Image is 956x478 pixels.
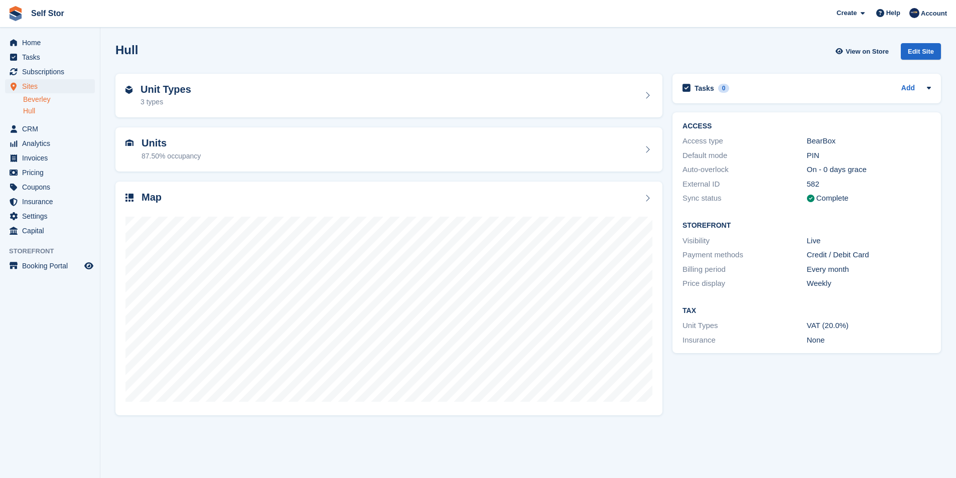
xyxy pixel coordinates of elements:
img: unit-icn-7be61d7bf1b0ce9d3e12c5938cc71ed9869f7b940bace4675aadf7bd6d80202e.svg [125,139,133,146]
img: stora-icon-8386f47178a22dfd0bd8f6a31ec36ba5ce8667c1dd55bd0f319d3a0aa187defe.svg [8,6,23,21]
a: menu [5,136,95,150]
h2: Tax [682,307,931,315]
span: Create [837,8,857,18]
a: menu [5,259,95,273]
span: Coupons [22,180,82,194]
h2: Tasks [695,84,714,93]
div: Visibility [682,235,806,247]
h2: Unit Types [141,84,191,95]
div: External ID [682,179,806,190]
h2: Hull [115,43,138,57]
div: VAT (20.0%) [807,320,931,332]
span: Sites [22,79,82,93]
a: Units 87.50% occupancy [115,127,662,172]
div: PIN [807,150,931,162]
a: Hull [23,106,95,116]
span: Subscriptions [22,65,82,79]
a: menu [5,180,95,194]
div: BearBox [807,135,931,147]
h2: Storefront [682,222,931,230]
a: Edit Site [901,43,941,64]
img: unit-type-icn-2b2737a686de81e16bb02015468b77c625bbabd49415b5ef34ead5e3b44a266d.svg [125,86,132,94]
a: menu [5,122,95,136]
a: Unit Types 3 types [115,74,662,118]
a: menu [5,151,95,165]
span: Insurance [22,195,82,209]
span: Tasks [22,50,82,64]
div: Payment methods [682,249,806,261]
h2: ACCESS [682,122,931,130]
a: Self Stor [27,5,68,22]
div: Complete [816,193,849,204]
div: Sync status [682,193,806,204]
h2: Map [142,192,162,203]
div: Billing period [682,264,806,275]
img: Chris Rice [909,8,919,18]
a: Map [115,182,662,416]
span: Storefront [9,246,100,256]
div: Live [807,235,931,247]
a: Add [901,83,915,94]
h2: Units [142,137,201,149]
span: Pricing [22,166,82,180]
div: Auto-overlock [682,164,806,176]
div: On - 0 days grace [807,164,931,176]
a: menu [5,50,95,64]
a: menu [5,166,95,180]
div: Default mode [682,150,806,162]
div: None [807,335,931,346]
div: Every month [807,264,931,275]
div: Access type [682,135,806,147]
div: Credit / Debit Card [807,249,931,261]
a: Preview store [83,260,95,272]
div: 582 [807,179,931,190]
span: Analytics [22,136,82,150]
div: Unit Types [682,320,806,332]
div: 87.50% occupancy [142,151,201,162]
a: View on Store [834,43,893,60]
span: Booking Portal [22,259,82,273]
span: CRM [22,122,82,136]
span: Settings [22,209,82,223]
div: Price display [682,278,806,289]
a: menu [5,224,95,238]
a: menu [5,36,95,50]
div: 3 types [141,97,191,107]
span: Capital [22,224,82,238]
div: 0 [718,84,730,93]
div: Weekly [807,278,931,289]
img: map-icn-33ee37083ee616e46c38cad1a60f524a97daa1e2b2c8c0bc3eb3415660979fc1.svg [125,194,133,202]
div: Edit Site [901,43,941,60]
a: menu [5,79,95,93]
span: View on Store [846,47,889,57]
a: menu [5,65,95,79]
span: Invoices [22,151,82,165]
span: Home [22,36,82,50]
span: Help [886,8,900,18]
div: Insurance [682,335,806,346]
a: menu [5,209,95,223]
a: Beverley [23,95,95,104]
span: Account [921,9,947,19]
a: menu [5,195,95,209]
